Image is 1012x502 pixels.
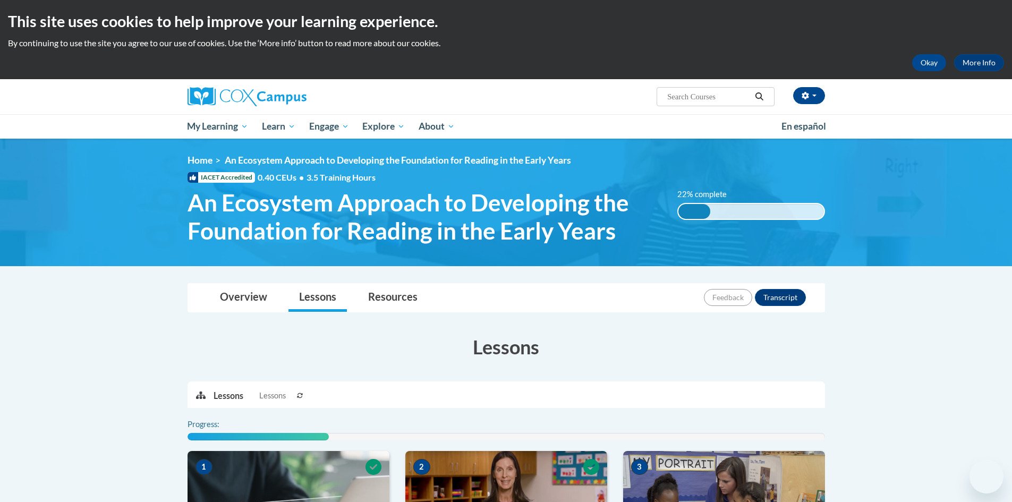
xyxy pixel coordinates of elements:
[8,37,1004,49] p: By continuing to use the site you agree to our use of cookies. Use the ‘More info’ button to read...
[8,11,1004,32] h2: This site uses cookies to help improve your learning experience.
[419,120,455,133] span: About
[704,289,752,306] button: Feedback
[225,155,571,166] span: An Ecosystem Approach to Developing the Foundation for Reading in the Early Years
[187,120,248,133] span: My Learning
[259,390,286,402] span: Lessons
[214,390,243,402] p: Lessons
[970,460,1004,494] iframe: Button to launch messaging window
[751,90,767,103] button: Search
[209,284,278,312] a: Overview
[412,114,462,139] a: About
[678,204,710,219] div: 22% complete
[188,189,662,245] span: An Ecosystem Approach to Developing the Foundation for Reading in the Early Years
[262,120,295,133] span: Learn
[793,87,825,104] button: Account Settings
[362,120,405,133] span: Explore
[781,121,826,132] span: En español
[413,459,430,475] span: 2
[912,54,946,71] button: Okay
[775,115,833,138] a: En español
[307,172,376,182] span: 3.5 Training Hours
[188,87,307,106] img: Cox Campus
[188,87,389,106] a: Cox Campus
[299,172,304,182] span: •
[309,120,349,133] span: Engage
[188,155,212,166] a: Home
[302,114,356,139] a: Engage
[666,90,751,103] input: Search Courses
[258,172,307,183] span: 0.40 CEUs
[755,289,806,306] button: Transcript
[188,334,825,360] h3: Lessons
[355,114,412,139] a: Explore
[358,284,428,312] a: Resources
[677,189,738,200] label: 22% complete
[255,114,302,139] a: Learn
[631,459,648,475] span: 3
[195,459,212,475] span: 1
[172,114,841,139] div: Main menu
[954,54,1004,71] a: More Info
[288,284,347,312] a: Lessons
[188,419,249,430] label: Progress:
[188,172,255,183] span: IACET Accredited
[181,114,256,139] a: My Learning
